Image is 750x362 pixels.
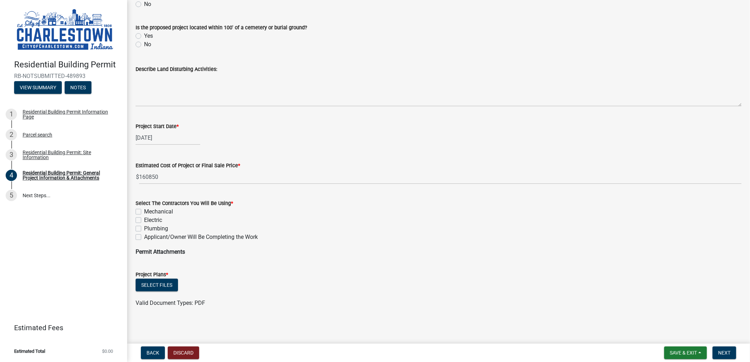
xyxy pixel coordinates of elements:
wm-modal-confirm: Notes [65,85,91,91]
label: Mechanical [144,207,173,216]
button: Back [141,346,165,359]
span: Next [718,350,731,356]
span: Save & Exit [670,350,697,356]
span: RB-NOTSUBMITTED-489893 [14,73,113,79]
wm-modal-confirm: Summary [14,85,62,91]
h4: Residential Building Permit [14,60,121,70]
div: 5 [6,190,17,201]
button: View Summary [14,81,62,94]
button: Notes [65,81,91,94]
button: Select files [136,279,178,291]
label: Is the proposed project located within 100′ of a cemetery or burial ground? [136,25,307,30]
input: mm/dd/yyyy [136,131,200,145]
div: Parcel search [23,132,52,137]
div: 1 [6,109,17,120]
label: Electric [144,216,162,224]
strong: Permit Attachments [136,248,185,255]
label: Describe Land Disturbing Activities: [136,67,217,72]
label: Project Start Date [136,124,179,129]
span: $0.00 [102,349,113,354]
label: Applicant/Owner Will Be Completing the Work [144,233,258,241]
label: Yes [144,32,153,40]
div: Residential Building Permit Information Page [23,109,116,119]
button: Save & Exit [664,346,707,359]
span: Valid Document Types: PDF [136,300,205,306]
button: Next [713,346,736,359]
div: 4 [6,170,17,181]
button: Discard [168,346,199,359]
span: $ [136,170,139,184]
label: Estimated Cost of Project or Final Sale Price [136,163,240,168]
div: Residential Building Permit: General Project Information & Attachments [23,170,116,180]
span: Estimated Total [14,349,45,354]
label: Plumbing [144,224,168,233]
label: Select The Contractors You Will Be Using [136,201,233,206]
span: Back [147,350,159,356]
label: No [144,40,151,49]
img: City of Charlestown, Indiana [14,7,116,52]
div: 3 [6,149,17,161]
a: Estimated Fees [6,321,116,335]
div: Residential Building Permit: Site Information [23,150,116,160]
div: 2 [6,129,17,140]
label: Project Plans [136,272,168,277]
